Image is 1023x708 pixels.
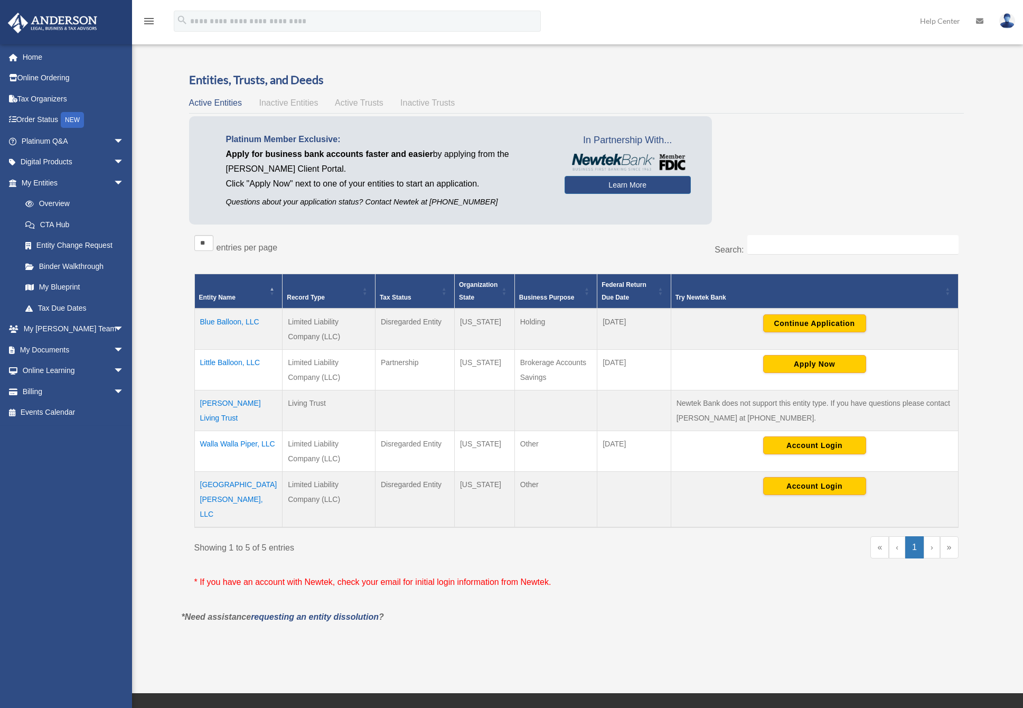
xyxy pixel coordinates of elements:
h3: Entities, Trusts, and Deeds [189,72,964,88]
th: Entity Name: Activate to invert sorting [194,274,283,309]
td: Partnership [375,350,454,390]
span: Active Entities [189,98,242,107]
td: [US_STATE] [454,309,514,350]
span: Record Type [287,294,325,301]
span: Inactive Trusts [400,98,455,107]
a: Digital Productsarrow_drop_down [7,152,140,173]
button: Account Login [763,436,866,454]
label: entries per page [217,243,278,252]
a: 1 [905,536,924,558]
th: Try Newtek Bank : Activate to sort [671,274,958,309]
i: search [176,14,188,26]
span: Apply for business bank accounts faster and easier [226,150,433,159]
button: Account Login [763,477,866,495]
a: First [870,536,889,558]
a: Account Login [763,441,866,449]
td: [US_STATE] [454,350,514,390]
td: [DATE] [597,309,671,350]
span: Entity Name [199,294,236,301]
span: Business Purpose [519,294,575,301]
span: Tax Status [380,294,411,301]
img: NewtekBankLogoSM.png [570,154,686,171]
td: Newtek Bank does not support this entity type. If you have questions please contact [PERSON_NAME]... [671,390,958,431]
span: Active Trusts [335,98,383,107]
p: by applying from the [PERSON_NAME] Client Portal. [226,147,549,176]
a: Billingarrow_drop_down [7,381,140,402]
a: Home [7,46,140,68]
a: Online Learningarrow_drop_down [7,360,140,381]
p: Questions about your application status? Contact Newtek at [PHONE_NUMBER] [226,195,549,209]
a: menu [143,18,155,27]
td: Blue Balloon, LLC [194,309,283,350]
em: *Need assistance ? [182,612,384,621]
button: Apply Now [763,355,866,373]
div: Showing 1 to 5 of 5 entries [194,536,569,555]
div: Try Newtek Bank [675,291,942,304]
th: Tax Status: Activate to sort [375,274,454,309]
td: Disregarded Entity [375,431,454,472]
th: Federal Return Due Date: Activate to sort [597,274,671,309]
a: Previous [889,536,905,558]
td: Walla Walla Piper, LLC [194,431,283,472]
div: NEW [61,112,84,128]
a: Binder Walkthrough [15,256,135,277]
span: arrow_drop_down [114,131,135,152]
a: Overview [15,193,129,215]
th: Record Type: Activate to sort [283,274,376,309]
a: Learn More [565,176,691,194]
a: My Entitiesarrow_drop_down [7,172,135,193]
td: [PERSON_NAME] Living Trust [194,390,283,431]
a: Order StatusNEW [7,109,140,131]
button: Continue Application [763,314,866,332]
a: Online Ordering [7,68,140,89]
span: arrow_drop_down [114,339,135,361]
th: Organization State: Activate to sort [454,274,514,309]
a: Account Login [763,481,866,490]
span: arrow_drop_down [114,360,135,382]
img: User Pic [999,13,1015,29]
td: Disregarded Entity [375,472,454,528]
th: Business Purpose: Activate to sort [514,274,597,309]
span: arrow_drop_down [114,172,135,194]
a: My Blueprint [15,277,135,298]
td: Limited Liability Company (LLC) [283,472,376,528]
p: * If you have an account with Newtek, check your email for initial login information from Newtek. [194,575,959,590]
td: Holding [514,309,597,350]
td: [DATE] [597,350,671,390]
span: Federal Return Due Date [602,281,646,301]
p: Platinum Member Exclusive: [226,132,549,147]
span: Inactive Entities [259,98,318,107]
td: [GEOGRAPHIC_DATA][PERSON_NAME], LLC [194,472,283,528]
td: Brokerage Accounts Savings [514,350,597,390]
a: Last [940,536,959,558]
td: Little Balloon, LLC [194,350,283,390]
span: In Partnership With... [565,132,691,149]
span: arrow_drop_down [114,381,135,403]
label: Search: [715,245,744,254]
td: Limited Liability Company (LLC) [283,309,376,350]
a: requesting an entity dissolution [251,612,379,621]
td: Other [514,431,597,472]
td: Limited Liability Company (LLC) [283,350,376,390]
td: Living Trust [283,390,376,431]
span: Organization State [459,281,498,301]
a: Next [924,536,940,558]
a: Events Calendar [7,402,140,423]
td: Limited Liability Company (LLC) [283,431,376,472]
td: [US_STATE] [454,431,514,472]
td: [US_STATE] [454,472,514,528]
td: Other [514,472,597,528]
img: Anderson Advisors Platinum Portal [5,13,100,33]
a: CTA Hub [15,214,135,235]
p: Click "Apply Now" next to one of your entities to start an application. [226,176,549,191]
span: arrow_drop_down [114,319,135,340]
td: Disregarded Entity [375,309,454,350]
a: Entity Change Request [15,235,135,256]
i: menu [143,15,155,27]
a: Tax Organizers [7,88,140,109]
span: arrow_drop_down [114,152,135,173]
a: Platinum Q&Aarrow_drop_down [7,131,140,152]
a: My Documentsarrow_drop_down [7,339,140,360]
td: [DATE] [597,431,671,472]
